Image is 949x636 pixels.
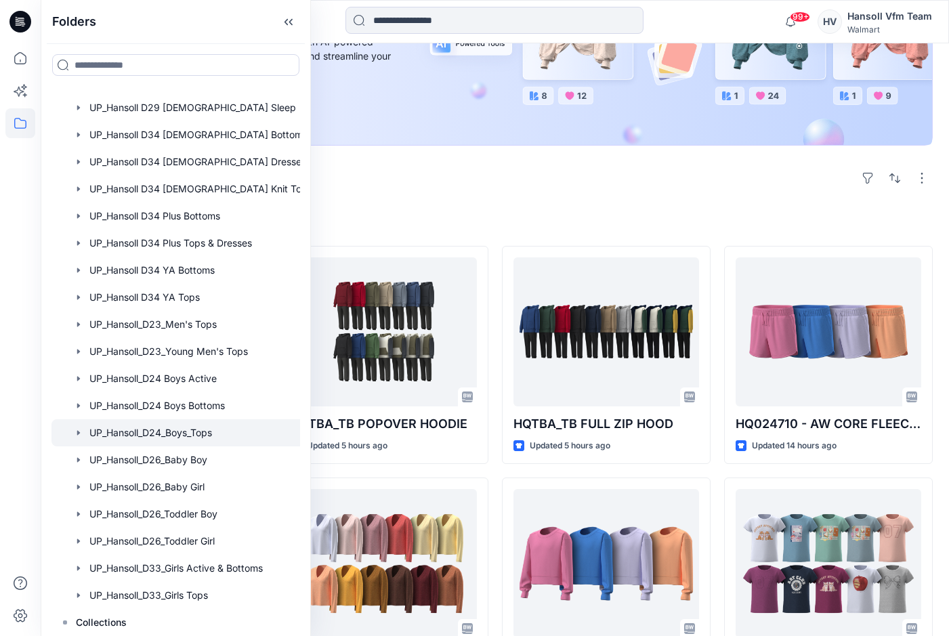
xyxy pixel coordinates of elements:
[752,439,837,453] p: Updated 14 hours ago
[847,24,932,35] div: Walmart
[736,257,921,406] a: HQ024710 - AW CORE FLEECE SHORT SET (BTM)
[291,257,476,406] a: HQTBA_TB POPOVER HOODIE
[307,439,387,453] p: Updated 5 hours ago
[818,9,842,34] div: HV
[530,439,610,453] p: Updated 5 hours ago
[513,257,699,406] a: HQTBA_TB FULL ZIP HOOD
[736,415,921,433] p: HQ024710 - AW CORE FLEECE SHORT SET (BTM)
[57,216,933,232] h4: Styles
[790,12,810,22] span: 99+
[291,415,476,433] p: HQTBA_TB POPOVER HOODIE
[847,8,932,24] div: Hansoll Vfm Team
[513,415,699,433] p: HQTBA_TB FULL ZIP HOOD
[76,614,127,631] p: Collections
